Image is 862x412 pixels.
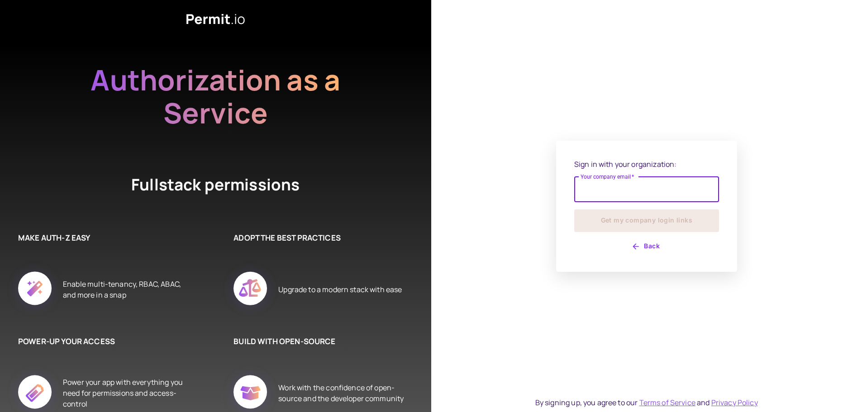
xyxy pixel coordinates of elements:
h6: BUILD WITH OPEN-SOURCE [233,336,404,347]
button: Get my company login links [574,209,719,232]
h4: Fullstack permissions [98,174,333,196]
label: Your company email [581,173,634,180]
h6: ADOPT THE BEST PRACTICES [233,232,404,244]
h2: Authorization as a Service [62,63,369,129]
div: Upgrade to a modern stack with ease [278,261,402,317]
button: Back [574,239,719,254]
h6: MAKE AUTH-Z EASY [18,232,188,244]
p: Sign in with your organization: [574,159,719,170]
div: Enable multi-tenancy, RBAC, ABAC, and more in a snap [63,261,188,317]
h6: POWER-UP YOUR ACCESS [18,336,188,347]
a: Privacy Policy [711,398,758,407]
a: Terms of Service [639,398,695,407]
div: By signing up, you agree to our and [535,397,758,408]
